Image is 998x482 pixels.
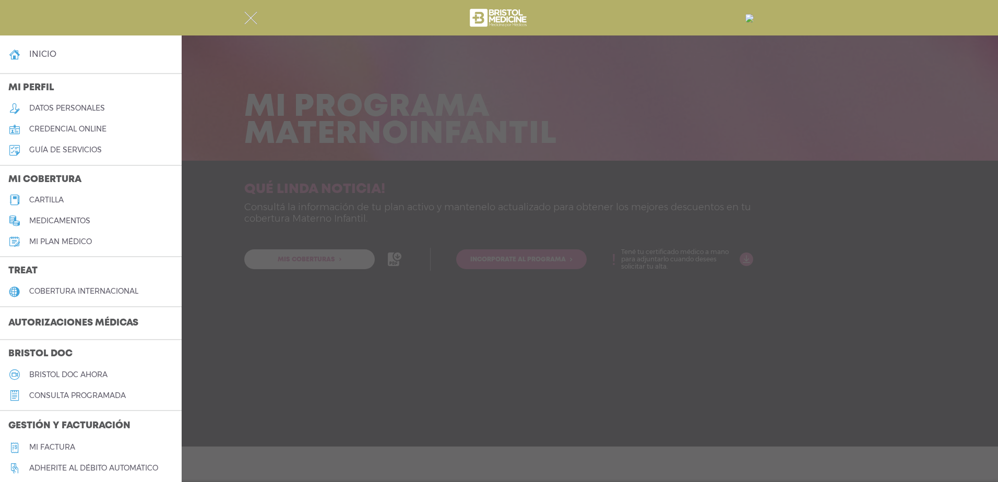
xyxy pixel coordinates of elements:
[29,216,90,225] h5: medicamentos
[29,287,138,296] h5: cobertura internacional
[29,125,106,134] h5: credencial online
[29,464,158,473] h5: Adherite al débito automático
[29,146,102,154] h5: guía de servicios
[29,391,126,400] h5: consulta programada
[29,196,64,204] h5: cartilla
[29,443,75,452] h5: Mi factura
[29,370,108,379] h5: Bristol doc ahora
[745,14,754,22] img: 30585
[468,5,530,30] img: bristol-medicine-blanco.png
[29,237,92,246] h5: Mi plan médico
[244,11,257,25] img: Cober_menu-close-white.svg
[29,104,105,113] h5: datos personales
[29,49,56,59] h4: inicio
